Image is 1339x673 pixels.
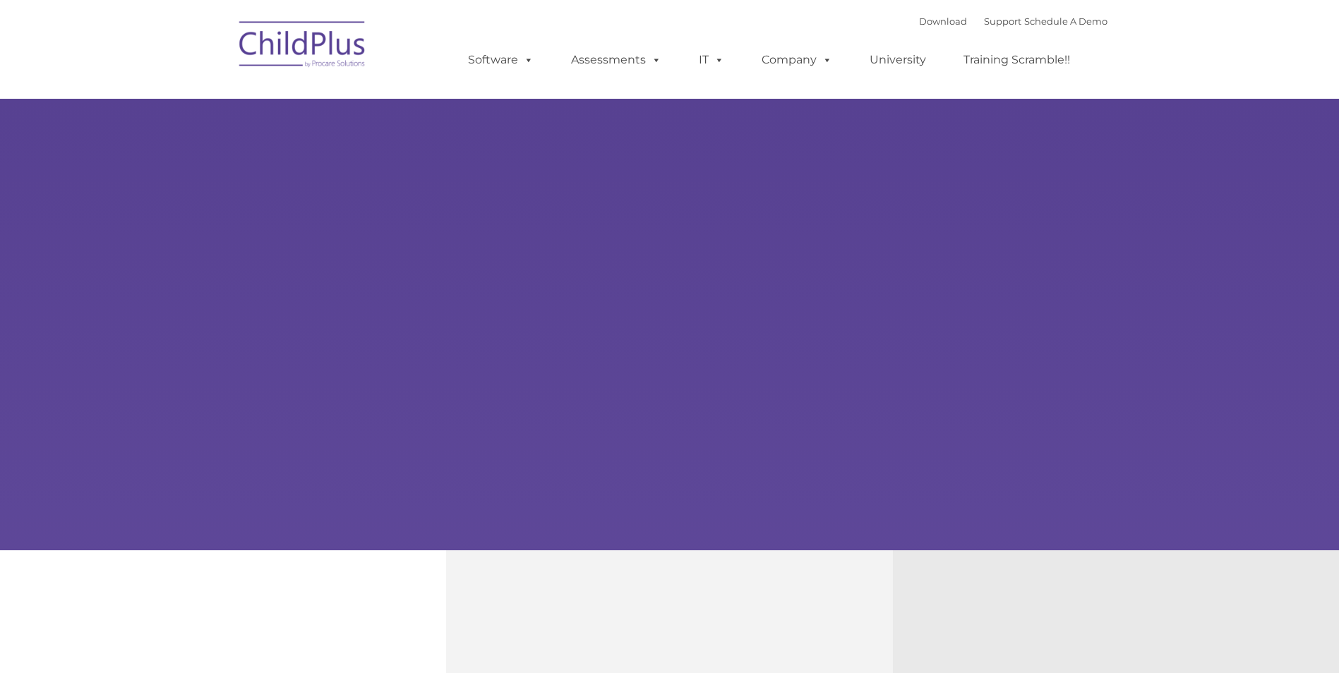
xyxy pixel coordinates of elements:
a: Assessments [557,46,675,74]
a: University [855,46,940,74]
a: Training Scramble!! [949,46,1084,74]
a: Software [454,46,548,74]
a: Download [919,16,967,27]
a: IT [685,46,738,74]
a: Support [984,16,1021,27]
a: Company [747,46,846,74]
a: Schedule A Demo [1024,16,1107,27]
img: ChildPlus by Procare Solutions [232,11,373,82]
font: | [919,16,1107,27]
